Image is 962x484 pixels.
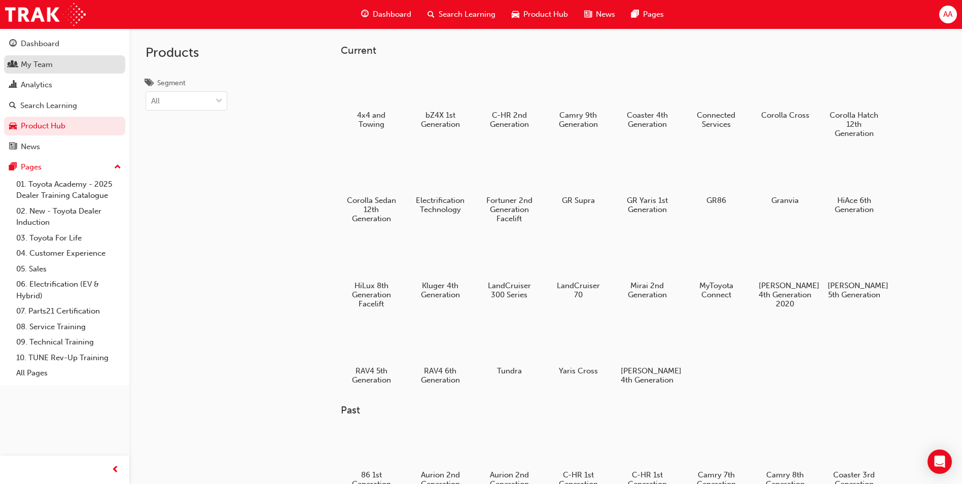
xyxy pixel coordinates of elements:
span: news-icon [9,143,17,152]
h5: LandCruiser 70 [552,281,605,299]
a: MyToyota Connect [686,235,746,303]
a: 01. Toyota Academy - 2025 Dealer Training Catalogue [12,177,125,203]
span: Pages [643,9,664,20]
span: AA [943,9,952,20]
a: Electrification Technology [410,150,471,218]
a: 06. Electrification (EV & Hybrid) [12,276,125,303]
a: 09. Technical Training [12,334,125,350]
button: AA [939,6,957,23]
a: HiAce 6th Generation [824,150,884,218]
span: prev-icon [112,464,119,476]
h5: Corolla Sedan 12th Generation [345,196,398,223]
span: Dashboard [373,9,411,20]
a: news-iconNews [576,4,623,25]
a: GR86 [686,150,746,209]
h5: Granvia [759,196,812,205]
a: Coaster 4th Generation [617,64,678,132]
h5: Tundra [483,366,536,375]
a: [PERSON_NAME] 4th Generation 2020 [755,235,815,312]
div: Analytics [21,79,52,91]
a: Yaris Cross [548,320,609,379]
h5: Coaster 4th Generation [621,111,674,129]
a: 02. New - Toyota Dealer Induction [12,203,125,230]
a: Mirai 2nd Generation [617,235,678,303]
div: Dashboard [21,38,59,50]
a: 04. Customer Experience [12,246,125,261]
a: car-iconProduct Hub [504,4,576,25]
span: guage-icon [9,40,17,49]
div: News [21,141,40,153]
span: people-icon [9,60,17,70]
h2: Products [146,45,227,61]
a: [PERSON_NAME] 5th Generation [824,235,884,303]
a: LandCruiser 300 Series [479,235,540,303]
a: Corolla Sedan 12th Generation [341,150,402,227]
button: Pages [4,158,125,177]
h5: GR Supra [552,196,605,205]
div: Open Intercom Messenger [928,450,952,474]
img: Trak [5,3,86,26]
a: Corolla Cross [755,64,815,123]
a: Product Hub [4,117,125,135]
div: All [151,95,160,107]
h5: Camry 9th Generation [552,111,605,129]
h5: Corolla Cross [759,111,812,120]
span: search-icon [427,8,435,21]
h3: Past [341,404,917,416]
span: up-icon [114,161,121,174]
h5: Electrification Technology [414,196,467,214]
a: Fortuner 2nd Generation Facelift [479,150,540,227]
a: Granvia [755,150,815,209]
h5: Mirai 2nd Generation [621,281,674,299]
span: search-icon [9,101,16,111]
a: Dashboard [4,34,125,53]
h5: 4x4 and Towing [345,111,398,129]
h5: C-HR 2nd Generation [483,111,536,129]
h5: GR86 [690,196,743,205]
span: News [596,9,615,20]
a: 03. Toyota For Life [12,230,125,246]
span: news-icon [584,8,592,21]
span: Search Learning [439,9,495,20]
a: Connected Services [686,64,746,132]
span: car-icon [9,122,17,131]
a: C-HR 2nd Generation [479,64,540,132]
span: down-icon [216,95,223,108]
a: Kluger 4th Generation [410,235,471,303]
h5: HiAce 6th Generation [828,196,881,214]
h5: GR Yaris 1st Generation [621,196,674,214]
a: RAV4 6th Generation [410,320,471,388]
a: Corolla Hatch 12th Generation [824,64,884,142]
div: Search Learning [20,100,77,112]
a: LandCruiser 70 [548,235,609,303]
a: 08. Service Training [12,319,125,335]
a: search-iconSearch Learning [419,4,504,25]
h5: bZ4X 1st Generation [414,111,467,129]
a: GR Yaris 1st Generation [617,150,678,218]
h5: LandCruiser 300 Series [483,281,536,299]
span: guage-icon [361,8,369,21]
div: Pages [21,161,42,173]
h5: MyToyota Connect [690,281,743,299]
a: [PERSON_NAME] 4th Generation [617,320,678,388]
a: RAV4 5th Generation [341,320,402,388]
a: 05. Sales [12,261,125,277]
a: My Team [4,55,125,74]
h5: RAV4 5th Generation [345,366,398,385]
h5: Yaris Cross [552,366,605,375]
h5: [PERSON_NAME] 5th Generation [828,281,881,299]
span: tags-icon [146,79,153,88]
a: 4x4 and Towing [341,64,402,132]
div: My Team [21,59,53,71]
a: Search Learning [4,96,125,115]
span: Product Hub [523,9,568,20]
a: Camry 9th Generation [548,64,609,132]
a: guage-iconDashboard [353,4,419,25]
h5: Kluger 4th Generation [414,281,467,299]
span: car-icon [512,8,519,21]
span: pages-icon [9,163,17,172]
a: Analytics [4,76,125,94]
h5: Corolla Hatch 12th Generation [828,111,881,138]
a: Tundra [479,320,540,379]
